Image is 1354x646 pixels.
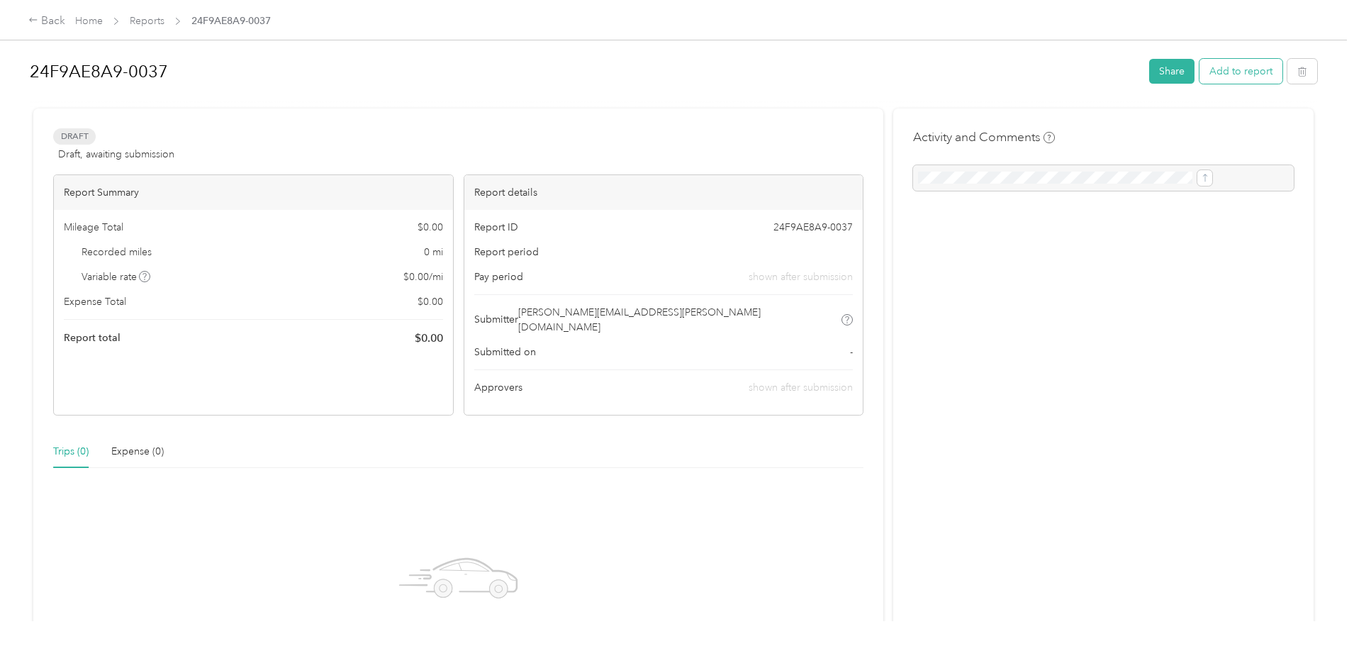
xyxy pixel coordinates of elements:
[518,305,839,335] span: [PERSON_NAME][EMAIL_ADDRESS][PERSON_NAME][DOMAIN_NAME]
[1199,59,1282,84] button: Add to report
[773,220,853,235] span: 24F9AE8A9-0037
[474,220,518,235] span: Report ID
[424,245,443,260] span: 0 mi
[30,55,1139,89] h1: 24F9AE8A9-0037
[474,269,523,284] span: Pay period
[749,269,853,284] span: shown after submission
[111,444,164,460] div: Expense (0)
[913,128,1055,146] h4: Activity and Comments
[1149,59,1194,84] button: Share
[64,294,126,309] span: Expense Total
[28,13,65,30] div: Back
[1275,567,1354,646] iframe: Everlance-gr Chat Button Frame
[418,294,443,309] span: $ 0.00
[53,128,96,145] span: Draft
[464,175,863,210] div: Report details
[474,312,518,327] span: Submitter
[474,345,536,360] span: Submitted on
[64,330,121,345] span: Report total
[474,380,522,395] span: Approvers
[130,15,164,27] a: Reports
[53,444,89,460] div: Trips (0)
[403,269,443,284] span: $ 0.00 / mi
[82,269,151,284] span: Variable rate
[75,15,103,27] a: Home
[82,245,152,260] span: Recorded miles
[191,13,271,28] span: 24F9AE8A9-0037
[54,175,453,210] div: Report Summary
[850,345,853,360] span: -
[415,330,443,347] span: $ 0.00
[58,147,174,162] span: Draft, awaiting submission
[64,220,123,235] span: Mileage Total
[749,382,853,394] span: shown after submission
[474,245,539,260] span: Report period
[418,220,443,235] span: $ 0.00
